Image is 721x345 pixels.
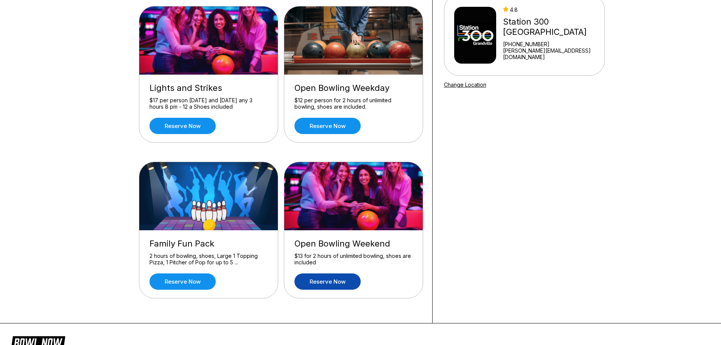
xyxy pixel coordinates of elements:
[139,162,279,230] img: Family Fun Pack
[294,239,413,249] div: Open Bowling Weekend
[149,83,268,93] div: Lights and Strikes
[294,253,413,266] div: $13 for 2 hours of unlimited bowling, shoes are included
[444,81,486,88] a: Change Location
[503,6,601,13] div: 4.8
[149,97,268,110] div: $17 per person [DATE] and [DATE] any 3 hours 8 pm - 12 a Shoes included
[294,97,413,110] div: $12 per person for 2 hours of unlimited bowling, shoes are included.
[149,253,268,266] div: 2 hours of bowling, shoes, Large 1 Topping Pizza, 1 Pitcher of Pop for up to 5 ...
[503,47,601,60] a: [PERSON_NAME][EMAIL_ADDRESS][DOMAIN_NAME]
[294,83,413,93] div: Open Bowling Weekday
[294,118,361,134] a: Reserve now
[284,6,424,75] img: Open Bowling Weekday
[503,41,601,47] div: [PHONE_NUMBER]
[503,17,601,37] div: Station 300 [GEOGRAPHIC_DATA]
[294,273,361,290] a: Reserve now
[284,162,424,230] img: Open Bowling Weekend
[149,118,216,134] a: Reserve now
[149,239,268,249] div: Family Fun Pack
[139,6,279,75] img: Lights and Strikes
[454,7,497,64] img: Station 300 Grandville
[149,273,216,290] a: Reserve now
